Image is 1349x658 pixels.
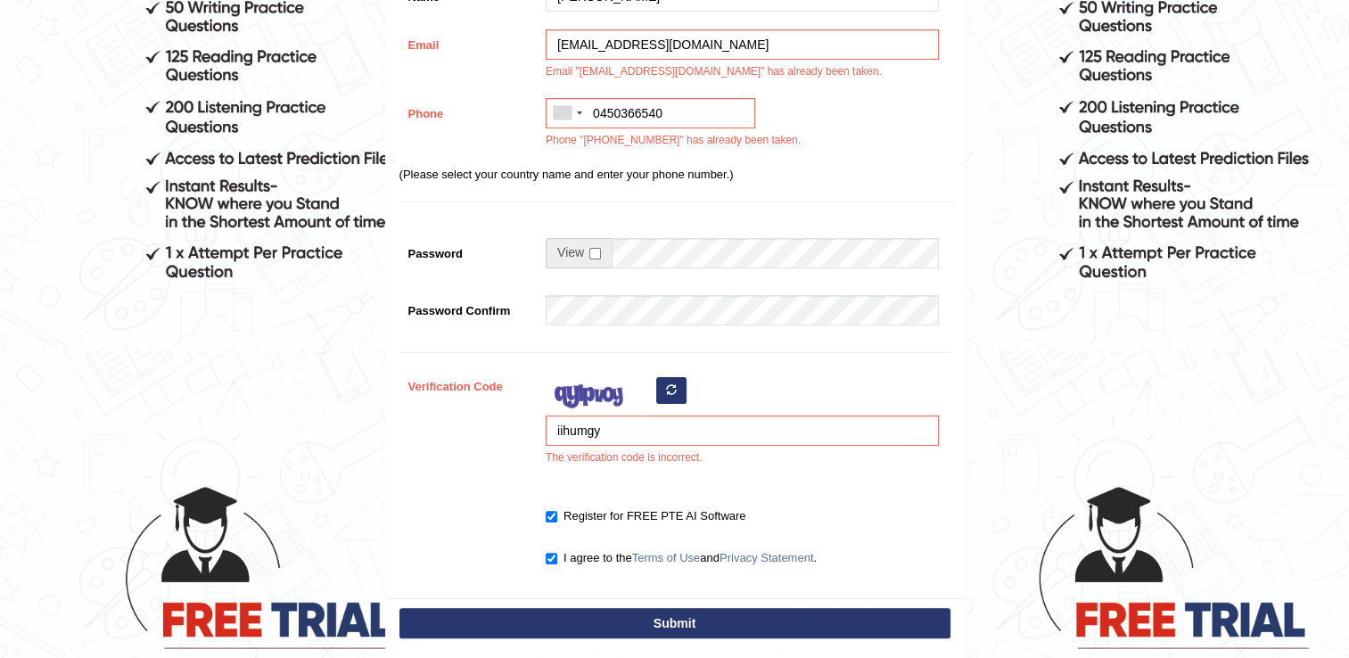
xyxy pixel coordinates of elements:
[399,608,950,638] button: Submit
[720,551,814,564] a: Privacy Statement
[546,553,557,564] input: I agree to theTerms of UseandPrivacy Statement.
[399,238,538,262] label: Password
[546,511,557,522] input: Register for FREE PTE AI Software
[399,166,950,183] p: (Please select your country name and enter your phone number.)
[546,507,745,525] label: Register for FREE PTE AI Software
[632,551,701,564] a: Terms of Use
[399,29,538,53] label: Email
[399,295,538,319] label: Password Confirm
[399,371,538,395] label: Verification Code
[546,549,817,567] label: I agree to the and .
[589,248,601,259] input: Show/Hide Password
[399,98,538,122] label: Phone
